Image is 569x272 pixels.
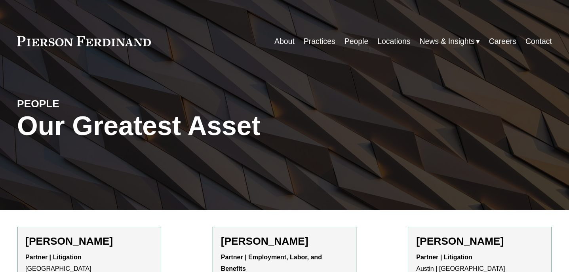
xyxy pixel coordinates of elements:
[221,235,348,248] h2: [PERSON_NAME]
[419,34,480,49] a: folder dropdown
[344,34,369,49] a: People
[221,254,324,272] strong: Partner | Employment, Labor, and Benefits
[25,254,81,261] strong: Partner | Litigation
[377,34,410,49] a: Locations
[17,110,374,141] h1: Our Greatest Asset
[25,235,153,248] h2: [PERSON_NAME]
[17,97,151,110] h4: PEOPLE
[274,34,295,49] a: About
[419,34,474,48] span: News & Insights
[525,34,552,49] a: Contact
[416,235,544,248] h2: [PERSON_NAME]
[416,254,472,261] strong: Partner | Litigation
[304,34,335,49] a: Practices
[489,34,516,49] a: Careers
